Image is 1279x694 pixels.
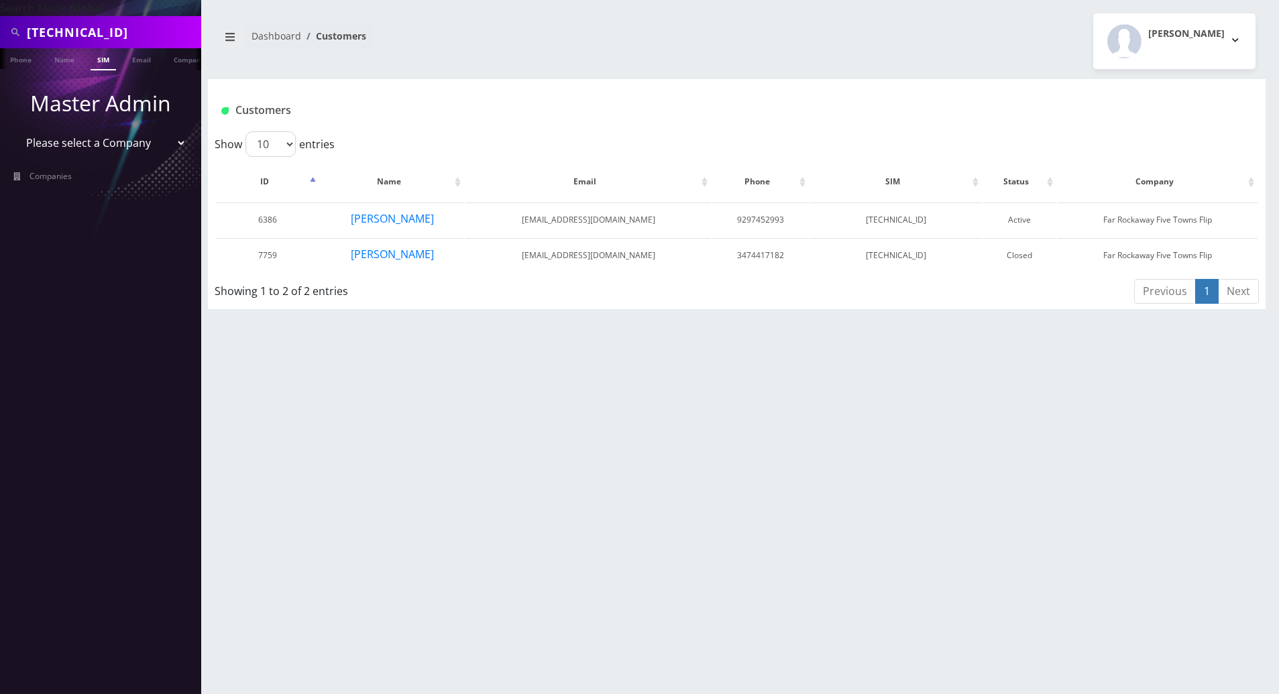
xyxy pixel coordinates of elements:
th: ID: activate to sort column descending [216,162,319,201]
td: 3474417182 [712,238,809,272]
a: Next [1218,279,1259,304]
a: Company [167,48,212,69]
select: Showentries [245,131,296,157]
th: Email: activate to sort column ascending [465,162,711,201]
td: Closed [983,238,1056,272]
td: [EMAIL_ADDRESS][DOMAIN_NAME] [465,238,711,272]
td: [TECHNICAL_ID] [810,203,982,237]
a: Email [125,48,158,69]
nav: breadcrumb [218,22,727,60]
a: Previous [1134,279,1196,304]
input: Search All Companies [27,19,198,45]
li: Customers [301,29,366,43]
td: [EMAIL_ADDRESS][DOMAIN_NAME] [465,203,711,237]
button: [PERSON_NAME] [1093,13,1256,69]
a: Dashboard [252,30,301,42]
th: Phone: activate to sort column ascending [712,162,809,201]
h2: [PERSON_NAME] [1148,28,1225,40]
td: [TECHNICAL_ID] [810,238,982,272]
td: 6386 [216,203,319,237]
label: Show entries [215,131,335,157]
div: Showing 1 to 2 of 2 entries [215,278,640,299]
th: SIM: activate to sort column ascending [810,162,982,201]
th: Status: activate to sort column ascending [983,162,1056,201]
a: Name [48,48,81,69]
td: 7759 [216,238,319,272]
a: 1 [1195,279,1219,304]
strong: Global [69,1,104,15]
button: [PERSON_NAME] [350,210,435,227]
td: 9297452993 [712,203,809,237]
h1: Customers [221,104,1077,117]
th: Company: activate to sort column ascending [1058,162,1258,201]
td: Active [983,203,1056,237]
button: [PERSON_NAME] [350,245,435,263]
th: Name: activate to sort column ascending [321,162,464,201]
a: SIM [91,48,116,70]
td: Far Rockaway Five Towns Flip [1058,238,1258,272]
a: Phone [3,48,38,69]
span: Companies [30,170,72,182]
td: Far Rockaway Five Towns Flip [1058,203,1258,237]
